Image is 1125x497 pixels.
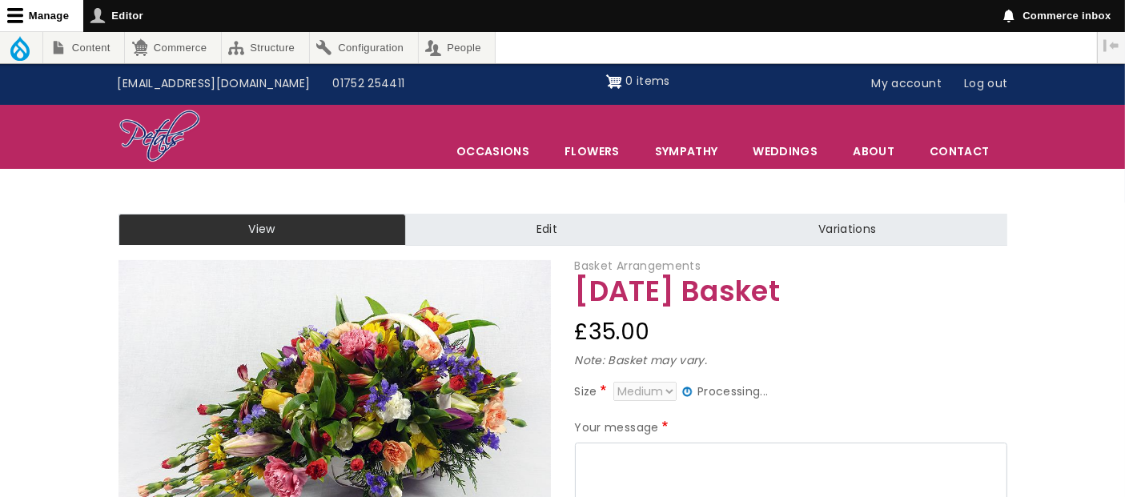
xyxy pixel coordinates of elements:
a: Content [43,32,124,63]
h1: [DATE] Basket [575,276,1007,307]
label: Size [575,383,610,402]
a: Edit [406,214,688,246]
button: Vertical orientation [1098,32,1125,59]
a: 01752 254411 [321,69,416,99]
span: Basket Arrangements [575,258,701,274]
img: Home [119,109,201,165]
a: Commerce [125,32,220,63]
span: Weddings [736,134,834,168]
span: Occasions [440,134,546,168]
a: Shopping cart 0 items [606,69,670,94]
a: People [419,32,496,63]
a: Flowers [548,134,636,168]
a: Variations [688,214,1006,246]
a: Contact [913,134,1006,168]
div: £35.00 [575,313,1007,351]
nav: Tabs [106,214,1019,246]
a: Structure [222,32,309,63]
a: [EMAIL_ADDRESS][DOMAIN_NAME] [106,69,322,99]
a: Configuration [310,32,418,63]
span: 0 items [625,73,669,89]
label: Your message [575,419,672,438]
a: About [836,134,911,168]
a: My account [861,69,954,99]
em: Note: Basket may vary. [575,352,708,368]
a: Sympathy [638,134,735,168]
a: Log out [953,69,1019,99]
img: Shopping cart [606,69,622,94]
a: View [119,214,406,246]
div: Processing... [693,383,773,401]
